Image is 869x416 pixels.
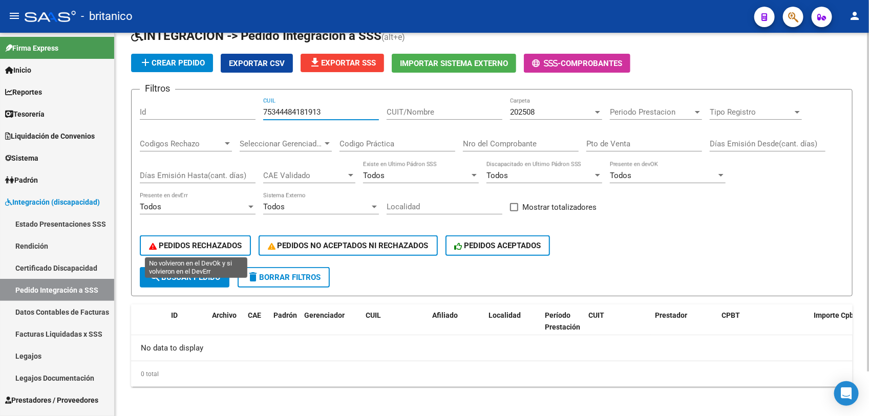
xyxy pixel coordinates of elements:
[247,271,259,283] mat-icon: delete
[588,311,604,319] span: CUIT
[139,56,152,69] mat-icon: add
[309,58,376,68] span: Exportar SSS
[304,311,345,319] span: Gerenciador
[229,59,285,68] span: Exportar CSV
[5,174,38,186] span: Padrón
[139,58,205,68] span: Crear Pedido
[131,54,213,72] button: Crear Pedido
[484,304,541,349] datatable-header-cell: Localidad
[212,311,237,319] span: Archivo
[81,5,133,28] span: - britanico
[140,139,223,148] span: Codigos Rechazo
[171,311,178,319] span: ID
[140,202,161,211] span: Todos
[309,56,321,69] mat-icon: file_download
[366,311,381,319] span: CUIL
[140,235,251,256] button: PEDIDOS RECHAZADOS
[446,235,550,256] button: PEDIDOS ACEPTADOS
[244,304,269,349] datatable-header-cell: CAE
[810,304,866,349] datatable-header-cell: Importe Cpbt.
[610,171,631,180] span: Todos
[392,54,516,73] button: Importar Sistema Externo
[655,311,687,319] span: Prestador
[541,304,584,349] datatable-header-cell: Período Prestación
[263,202,285,211] span: Todos
[363,171,385,180] span: Todos
[131,361,853,387] div: 0 total
[268,241,429,250] span: PEDIDOS NO ACEPTADOS NI RECHAZADOS
[849,10,861,22] mat-icon: person
[301,54,384,72] button: Exportar SSS
[524,54,630,73] button: -Comprobantes
[149,273,220,282] span: Buscar Pedido
[140,81,175,96] h3: Filtros
[5,130,95,142] span: Liquidación de Convenios
[651,304,717,349] datatable-header-cell: Prestador
[532,59,561,68] span: -
[510,107,535,117] span: 202508
[240,139,323,148] span: Seleccionar Gerenciador
[5,42,58,54] span: Firma Express
[263,171,346,180] span: CAE Validado
[584,304,651,349] datatable-header-cell: CUIT
[545,311,580,331] span: Período Prestación
[247,273,321,282] span: Borrar Filtros
[131,29,381,43] span: INTEGRACION -> Pedido Integración a SSS
[428,304,484,349] datatable-header-cell: Afiliado
[149,271,161,283] mat-icon: search
[717,304,810,349] datatable-header-cell: CPBT
[834,381,859,406] div: Open Intercom Messenger
[149,241,242,250] span: PEDIDOS RECHAZADOS
[167,304,208,349] datatable-header-cell: ID
[5,108,45,120] span: Tesorería
[8,10,20,22] mat-icon: menu
[814,311,858,319] span: Importe Cpbt.
[273,311,297,319] span: Padrón
[400,59,508,68] span: Importar Sistema Externo
[269,304,300,349] datatable-header-cell: Padrón
[722,311,740,319] span: CPBT
[300,304,362,349] datatable-header-cell: Gerenciador
[5,64,31,76] span: Inicio
[221,54,293,73] button: Exportar CSV
[455,241,541,250] span: PEDIDOS ACEPTADOS
[610,107,693,117] span: Periodo Prestacion
[5,86,42,98] span: Reportes
[522,201,597,213] span: Mostrar totalizadores
[489,311,521,319] span: Localidad
[362,304,428,349] datatable-header-cell: CUIL
[208,304,244,349] datatable-header-cell: Archivo
[248,311,261,319] span: CAE
[140,267,229,288] button: Buscar Pedido
[432,311,458,319] span: Afiliado
[259,235,438,256] button: PEDIDOS NO ACEPTADOS NI RECHAZADOS
[381,32,405,42] span: (alt+e)
[131,335,853,361] div: No data to display
[710,107,793,117] span: Tipo Registro
[5,152,38,164] span: Sistema
[486,171,508,180] span: Todos
[238,267,330,288] button: Borrar Filtros
[561,59,622,68] span: Comprobantes
[5,395,98,406] span: Prestadores / Proveedores
[5,196,100,208] span: Integración (discapacidad)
